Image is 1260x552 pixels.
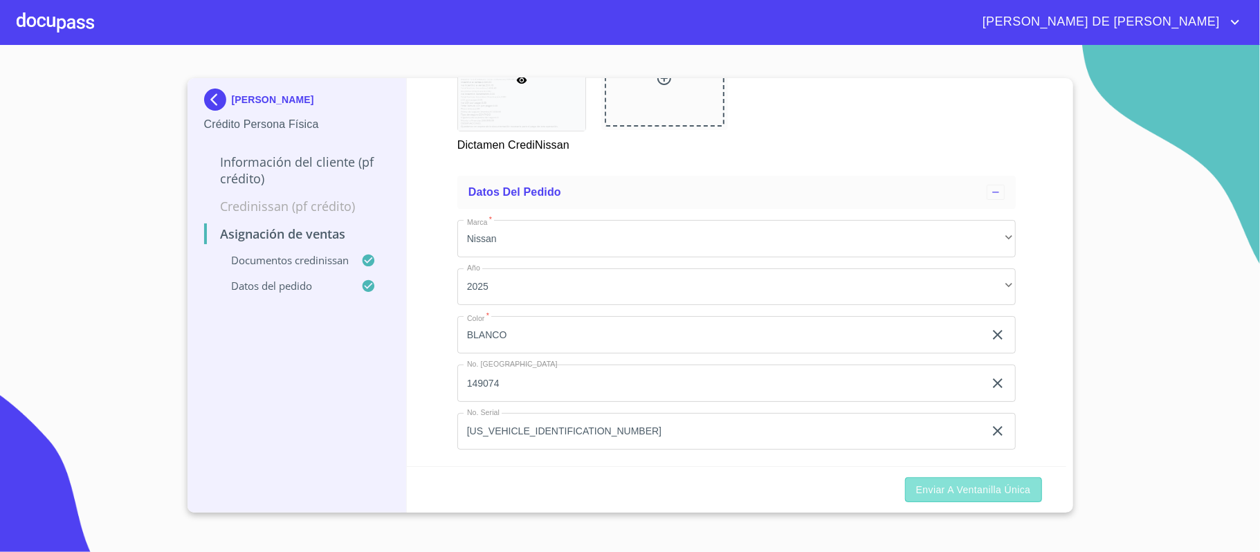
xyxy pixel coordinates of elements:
[457,220,1016,257] div: Nissan
[972,11,1243,33] button: account of current user
[204,198,390,214] p: Credinissan (PF crédito)
[204,116,390,133] p: Crédito Persona Física
[232,94,314,105] p: [PERSON_NAME]
[204,226,390,242] p: Asignación de Ventas
[468,186,561,198] span: Datos del pedido
[457,176,1016,209] div: Datos del pedido
[905,477,1042,503] button: Enviar a Ventanilla única
[204,89,390,116] div: [PERSON_NAME]
[457,268,1016,306] div: 2025
[457,131,585,154] p: Dictamen CrediNissan
[989,326,1006,343] button: clear input
[204,89,232,111] img: Docupass spot blue
[972,11,1227,33] span: [PERSON_NAME] DE [PERSON_NAME]
[916,481,1031,499] span: Enviar a Ventanilla única
[989,423,1006,439] button: clear input
[204,154,390,187] p: Información del cliente (PF crédito)
[204,279,362,293] p: Datos del pedido
[204,253,362,267] p: Documentos CrediNissan
[989,375,1006,392] button: clear input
